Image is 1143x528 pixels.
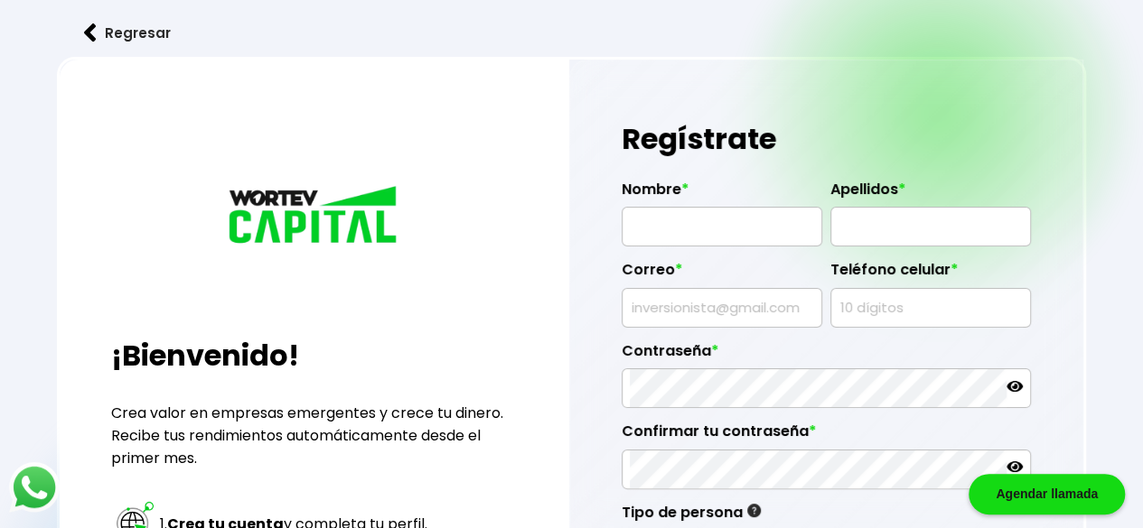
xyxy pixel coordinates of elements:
[224,183,405,250] img: logo_wortev_capital
[622,422,1031,449] label: Confirmar tu contraseña
[57,9,1086,57] a: flecha izquierdaRegresar
[622,342,1031,369] label: Contraseña
[111,402,519,469] p: Crea valor en empresas emergentes y crece tu dinero. Recibe tus rendimientos automáticamente desd...
[830,261,1031,288] label: Teléfono celular
[111,334,519,377] h2: ¡Bienvenido!
[84,23,97,42] img: flecha izquierda
[9,462,60,513] img: logos_whatsapp-icon.242b2217.svg
[969,474,1125,514] div: Agendar llamada
[839,289,1023,327] input: 10 dígitos
[747,504,761,517] img: gfR76cHglkPwleuBLjWdxeZVvX9Wp6JBDmjRYY8JYDQn16A2ICN00zLTgIroGa6qie5tIuWH7V3AapTKqzv+oMZsGfMUqL5JM...
[622,261,822,288] label: Correo
[630,289,814,327] input: inversionista@gmail.com
[622,112,1031,166] h1: Regístrate
[830,181,1031,208] label: Apellidos
[57,9,198,57] button: Regresar
[622,181,822,208] label: Nombre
